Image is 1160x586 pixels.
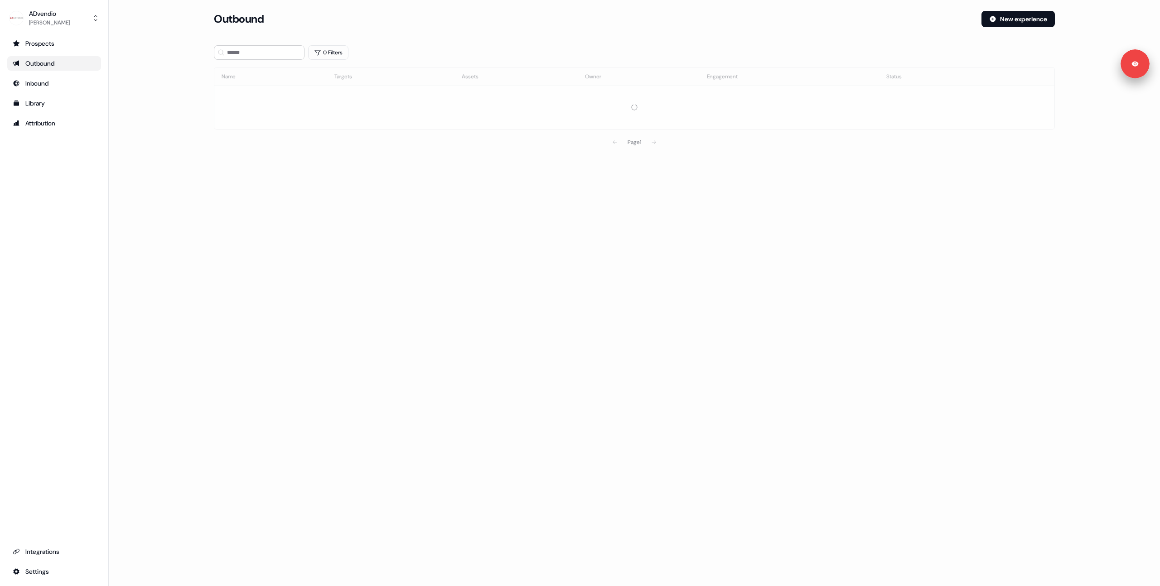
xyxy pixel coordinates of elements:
div: [PERSON_NAME] [29,18,70,27]
button: ADvendio[PERSON_NAME] [7,7,101,29]
button: 0 Filters [308,45,348,60]
a: Go to attribution [7,116,101,130]
h3: Outbound [214,12,264,26]
div: Settings [13,567,96,576]
div: Integrations [13,547,96,556]
div: Inbound [13,79,96,88]
a: Go to outbound experience [7,56,101,71]
div: Library [13,99,96,108]
button: New experience [981,11,1055,27]
a: Go to prospects [7,36,101,51]
a: Go to Inbound [7,76,101,91]
div: Attribution [13,119,96,128]
div: ADvendio [29,9,70,18]
div: Prospects [13,39,96,48]
a: Go to integrations [7,564,101,579]
div: Outbound [13,59,96,68]
a: Go to templates [7,96,101,110]
a: Go to integrations [7,544,101,559]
